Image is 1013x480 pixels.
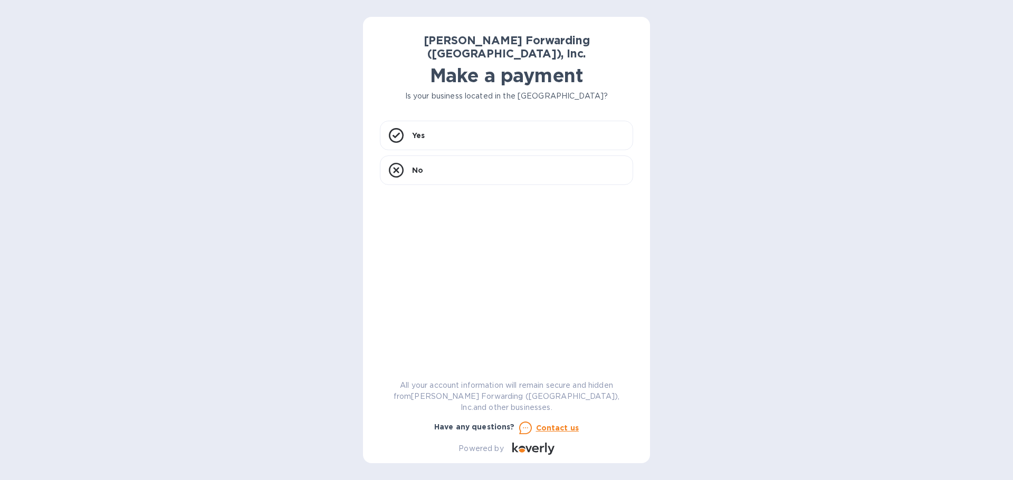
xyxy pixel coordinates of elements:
p: Is your business located in the [GEOGRAPHIC_DATA]? [380,91,633,102]
p: Powered by [458,443,503,454]
p: Yes [412,130,425,141]
h1: Make a payment [380,64,633,86]
p: All your account information will remain secure and hidden from [PERSON_NAME] Forwarding ([GEOGRA... [380,380,633,413]
b: [PERSON_NAME] Forwarding ([GEOGRAPHIC_DATA]), Inc. [424,34,590,60]
p: No [412,165,423,175]
b: Have any questions? [434,423,515,431]
u: Contact us [536,424,579,432]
